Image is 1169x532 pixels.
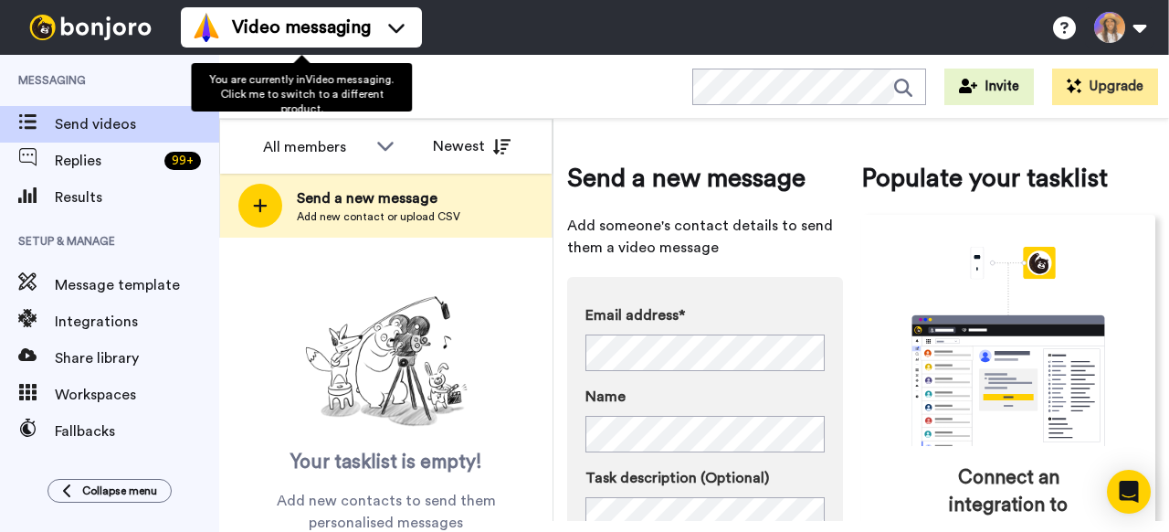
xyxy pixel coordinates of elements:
div: animation [871,247,1145,446]
span: Send a new message [297,187,460,209]
div: 99 + [164,152,201,170]
button: Newest [419,128,524,165]
button: Collapse menu [47,479,172,503]
span: Your tasklist is empty! [290,449,482,476]
span: You are currently in Video messaging . Click me to switch to a different product. [209,74,394,114]
span: Video messaging [232,15,371,40]
span: Send a new message [567,160,843,197]
span: Integrations [55,311,219,333]
label: Email address* [585,304,825,326]
span: Add new contact or upload CSV [297,209,460,224]
span: Populate your tasklist [861,160,1155,197]
span: Replies [55,150,157,172]
img: bj-logo-header-white.svg [22,15,159,40]
img: ready-set-action.png [295,289,478,435]
span: Message template [55,274,219,296]
div: All members [263,136,367,158]
span: Workspaces [55,384,219,406]
div: Open Intercom Messenger [1107,470,1151,514]
span: Name [585,386,626,408]
span: Results [55,186,219,208]
span: Collapse menu [82,484,157,498]
span: Fallbacks [55,420,219,442]
img: vm-color.svg [192,13,221,42]
label: Task description (Optional) [585,467,825,489]
button: Invite [944,69,1034,105]
span: Share library [55,347,219,369]
button: Upgrade [1052,69,1158,105]
span: Add someone's contact details to send them a video message [567,215,843,259]
span: Send videos [55,113,219,135]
